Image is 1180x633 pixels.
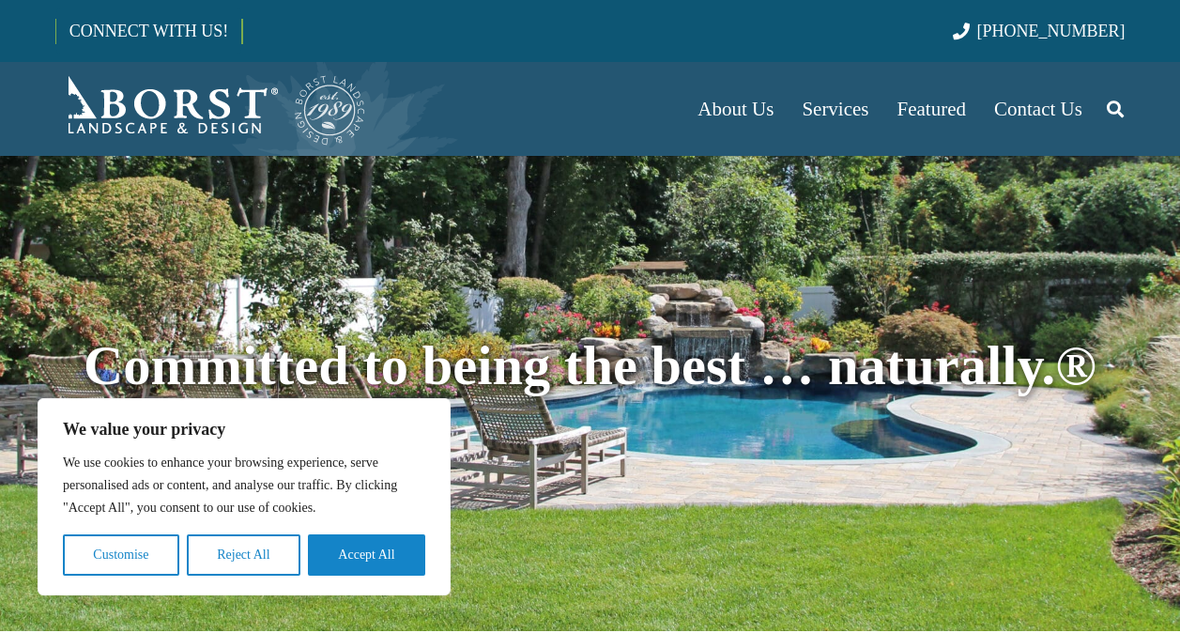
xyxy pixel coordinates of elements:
span: About Us [697,98,774,120]
a: [PHONE_NUMBER] [953,22,1125,40]
p: We use cookies to enhance your browsing experience, serve personalised ads or content, and analys... [63,452,425,519]
a: Services [788,62,882,156]
span: Services [802,98,868,120]
a: Featured [883,62,980,156]
button: Accept All [308,534,425,576]
span: [PHONE_NUMBER] [977,22,1126,40]
a: CONNECT WITH US! [56,8,241,54]
a: About Us [683,62,788,156]
p: We value your privacy [63,418,425,440]
a: Search [1096,85,1134,132]
span: Committed to being the best … naturally.® [84,335,1096,396]
div: We value your privacy [38,398,451,595]
a: Contact Us [980,62,1096,156]
button: Customise [63,534,179,576]
span: Featured [897,98,966,120]
button: Reject All [187,534,300,576]
a: Borst-Logo [55,71,367,147]
span: Contact Us [994,98,1082,120]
